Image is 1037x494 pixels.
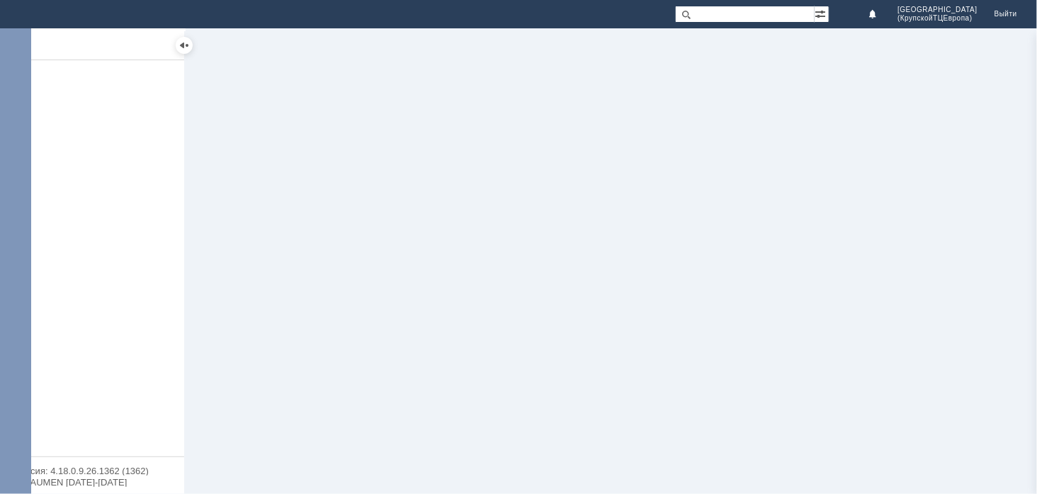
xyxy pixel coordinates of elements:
span: (Крупской [897,14,933,23]
div: Скрыть меню [176,37,193,54]
div: © NAUMEN [DATE]-[DATE] [14,478,170,487]
span: Европа) [943,14,973,23]
div: Версия: 4.18.0.9.26.1362 (1362) [14,466,170,476]
span: [GEOGRAPHIC_DATA] [897,6,977,14]
span: ТЦ [933,14,943,23]
span: Расширенный поиск [815,6,829,20]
